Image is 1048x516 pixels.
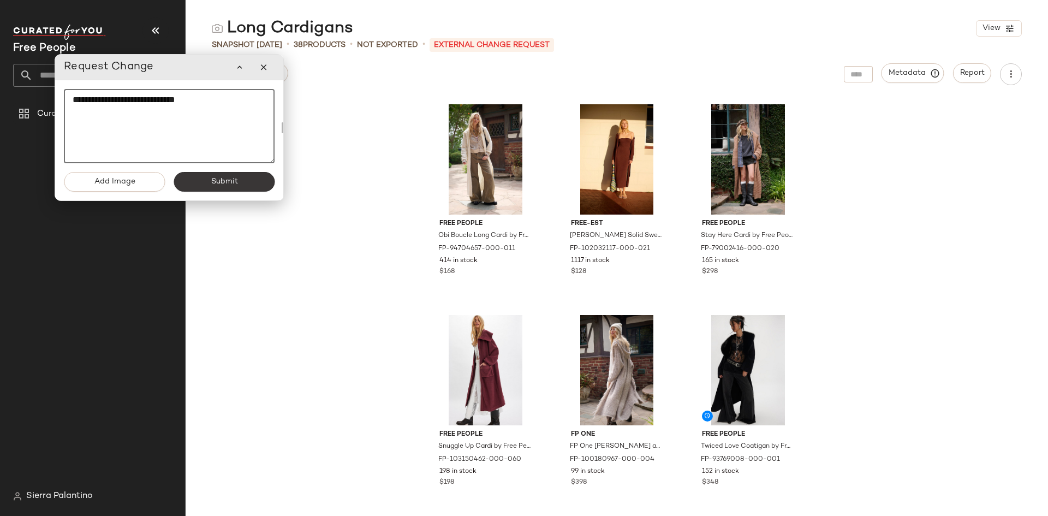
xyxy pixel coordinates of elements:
span: 1117 in stock [571,256,610,266]
span: FP One [PERSON_NAME] at Free People in Grey, Size: XS/S [570,442,662,452]
img: 102032117_021_c [562,104,672,215]
span: 99 in stock [571,467,605,477]
span: Sierra Palantino [26,490,93,503]
img: svg%3e [13,492,22,501]
span: free-est [571,219,663,229]
span: $398 [571,478,587,488]
span: Not Exported [357,39,418,51]
span: Curations [37,108,76,120]
span: $348 [702,478,718,488]
div: Long Cardigans [212,17,353,39]
span: Free People [439,219,532,229]
button: View [976,20,1022,37]
img: 79002416_020_0 [693,104,803,215]
span: $198 [439,478,454,488]
span: Report [960,69,985,78]
span: $128 [571,267,586,277]
span: Metadata [888,68,938,78]
span: Stay Here Cardi by Free People in Brown, Size: XS [701,231,793,241]
span: FP-100180967-000-004 [570,455,654,465]
span: FP-94704657-000-011 [438,244,515,254]
span: 198 in stock [439,467,477,477]
span: FP-103150462-000-060 [438,455,521,465]
span: Free People [702,219,794,229]
span: 152 in stock [702,467,739,477]
div: Products [294,39,346,51]
span: Current Company Name [13,43,76,54]
span: 38 [294,41,303,49]
span: FP-79002416-000-020 [701,244,779,254]
span: • [422,38,425,51]
span: 414 in stock [439,256,478,266]
span: Snapshot [DATE] [212,39,282,51]
img: svg%3e [212,23,223,34]
span: FP-102032117-000-021 [570,244,650,254]
span: Snuggle Up Cardi by Free People in Red, Size: XS [438,442,531,452]
span: 165 in stock [702,256,739,266]
img: cfy_white_logo.C9jOOHJF.svg [13,25,106,40]
span: Free People [702,430,794,440]
span: Twiced Love Coatigan by Free People in Black, Size: XS [701,442,793,452]
img: 94704657_011_0 [431,104,540,215]
button: Submit [174,172,275,192]
span: Submit [210,177,237,186]
span: [PERSON_NAME] Solid Sweater Dress Set by free-est at Free People in Brown, Size: M [570,231,662,241]
img: 93769008_001_a [693,315,803,425]
span: Free People [439,430,532,440]
button: Report [953,63,991,83]
img: 100180967_004_0 [562,315,672,425]
span: View [982,24,1001,33]
span: FP-93769008-000-001 [701,455,780,465]
span: Obi Boucle Long Cardi by Free People in White, Size: S [438,231,531,241]
span: $168 [439,267,455,277]
span: • [287,38,289,51]
img: 103150462_060_a [431,315,540,425]
span: $298 [702,267,718,277]
p: External Change Request [430,38,554,52]
span: FP One [571,430,663,440]
button: Metadata [882,63,944,83]
span: • [350,38,353,51]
